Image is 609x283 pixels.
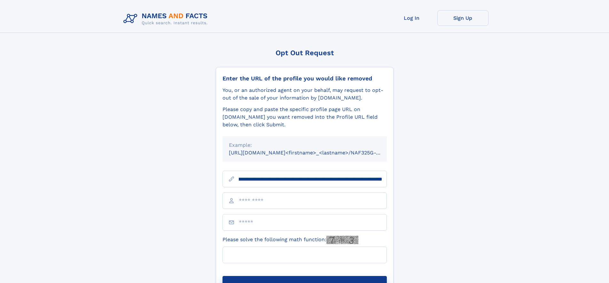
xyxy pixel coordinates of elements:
[229,141,380,149] div: Example:
[121,10,213,27] img: Logo Names and Facts
[216,49,394,57] div: Opt Out Request
[223,86,387,102] div: You, or an authorized agent on your behalf, may request to opt-out of the sale of your informatio...
[223,236,358,244] label: Please solve the following math function:
[223,106,387,129] div: Please copy and paste the specific profile page URL on [DOMAIN_NAME] you want removed into the Pr...
[223,75,387,82] div: Enter the URL of the profile you would like removed
[437,10,488,26] a: Sign Up
[229,150,399,156] small: [URL][DOMAIN_NAME]<firstname>_<lastname>/NAF325G-xxxxxxxx
[386,10,437,26] a: Log In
